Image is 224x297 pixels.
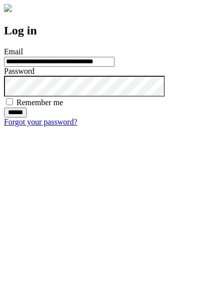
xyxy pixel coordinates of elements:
[4,4,12,12] img: logo-4e3dc11c47720685a147b03b5a06dd966a58ff35d612b21f08c02c0306f2b779.png
[4,47,23,56] label: Email
[4,118,77,126] a: Forgot your password?
[4,67,34,75] label: Password
[4,24,220,37] h2: Log in
[16,98,63,107] label: Remember me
